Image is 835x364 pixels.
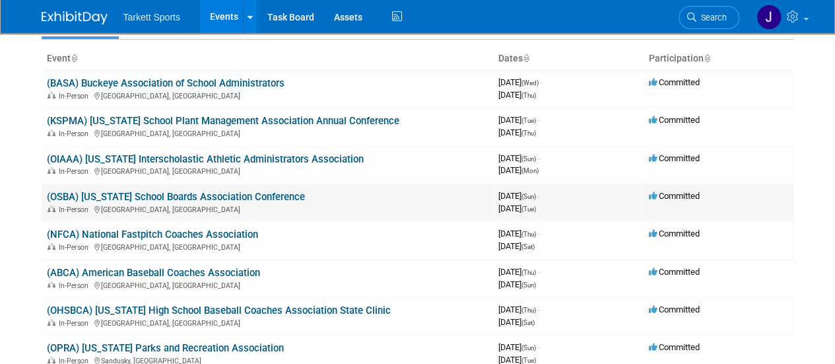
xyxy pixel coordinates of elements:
a: Sort by Start Date [523,53,529,63]
span: - [538,115,540,125]
span: [DATE] [498,127,536,137]
div: [GEOGRAPHIC_DATA], [GEOGRAPHIC_DATA] [47,90,488,100]
span: [DATE] [498,229,540,238]
th: Event [42,48,493,70]
span: (Thu) [521,231,536,238]
span: - [538,153,540,163]
span: - [538,191,540,201]
span: [DATE] [498,305,540,314]
div: [GEOGRAPHIC_DATA], [GEOGRAPHIC_DATA] [47,203,488,214]
span: (Thu) [521,92,536,99]
img: In-Person Event [48,167,55,174]
div: [GEOGRAPHIC_DATA], [GEOGRAPHIC_DATA] [47,317,488,328]
span: Committed [649,267,700,277]
div: [GEOGRAPHIC_DATA], [GEOGRAPHIC_DATA] [47,241,488,252]
img: In-Person Event [48,281,55,288]
a: (BASA) Buckeye Association of School Administrators [47,77,284,89]
span: Committed [649,115,700,125]
span: Committed [649,153,700,163]
th: Dates [493,48,644,70]
span: - [538,342,540,352]
span: (Sun) [521,281,536,289]
span: Committed [649,305,700,314]
a: (ABCA) American Baseball Coaches Association [47,267,260,279]
span: (Tue) [521,357,536,364]
a: (OSBA) [US_STATE] School Boards Association Conference [47,191,305,203]
div: [GEOGRAPHIC_DATA], [GEOGRAPHIC_DATA] [47,165,488,176]
span: [DATE] [498,191,540,201]
img: In-Person Event [48,205,55,212]
span: [DATE] [498,203,536,213]
a: (OIAAA) [US_STATE] Interscholastic Athletic Administrators Association [47,153,364,165]
span: - [538,229,540,238]
span: [DATE] [498,342,540,352]
img: In-Person Event [48,243,55,250]
span: (Thu) [521,307,536,314]
a: (OHSBCA) [US_STATE] High School Baseball Coaches Association State Clinic [47,305,391,316]
div: [GEOGRAPHIC_DATA], [GEOGRAPHIC_DATA] [47,279,488,290]
span: Committed [649,77,700,87]
span: In-Person [59,92,92,100]
span: (Sun) [521,155,536,163]
a: Search [679,6,739,29]
span: [DATE] [498,241,535,251]
a: Sort by Participation Type [704,53,710,63]
span: [DATE] [498,115,540,125]
span: Committed [649,342,700,352]
span: (Sun) [521,193,536,200]
span: In-Person [59,281,92,290]
span: [DATE] [498,165,539,175]
img: In-Person Event [48,92,55,98]
span: (Wed) [521,79,539,87]
a: (NFCA) National Fastpitch Coaches Association [47,229,258,240]
span: (Tue) [521,205,536,213]
span: - [538,305,540,314]
span: - [538,267,540,277]
img: JC Field [756,5,782,30]
img: In-Person Event [48,129,55,136]
span: (Thu) [521,129,536,137]
span: (Sun) [521,344,536,351]
img: ExhibitDay [42,11,108,24]
span: (Thu) [521,269,536,276]
span: [DATE] [498,279,536,289]
span: Search [696,13,727,22]
a: Sort by Event Name [71,53,77,63]
span: Committed [649,229,700,238]
th: Participation [644,48,794,70]
span: In-Person [59,167,92,176]
span: In-Person [59,129,92,138]
span: In-Person [59,205,92,214]
span: In-Person [59,319,92,328]
img: In-Person Event [48,319,55,326]
a: (OPRA) [US_STATE] Parks and Recreation Association [47,342,284,354]
a: (KSPMA) [US_STATE] School Plant Management Association Annual Conference [47,115,399,127]
span: [DATE] [498,77,543,87]
span: (Tue) [521,117,536,124]
span: Committed [649,191,700,201]
img: In-Person Event [48,357,55,363]
span: Tarkett Sports [123,12,180,22]
span: In-Person [59,243,92,252]
span: [DATE] [498,267,540,277]
span: (Mon) [521,167,539,174]
span: [DATE] [498,153,540,163]
div: [GEOGRAPHIC_DATA], [GEOGRAPHIC_DATA] [47,127,488,138]
span: (Sat) [521,319,535,326]
span: [DATE] [498,90,536,100]
span: - [541,77,543,87]
span: (Sat) [521,243,535,250]
span: [DATE] [498,317,535,327]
